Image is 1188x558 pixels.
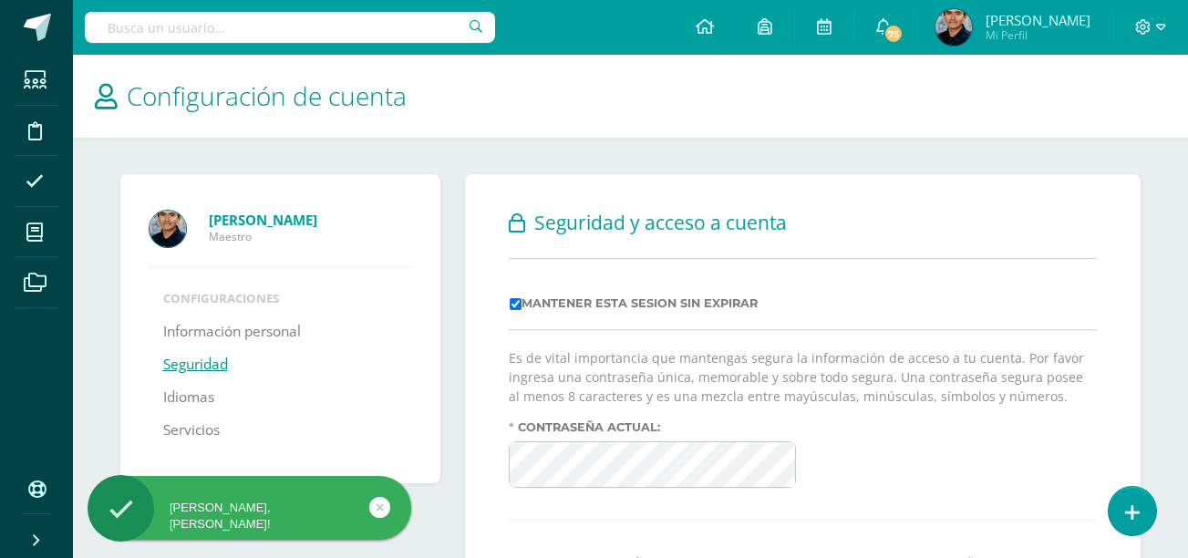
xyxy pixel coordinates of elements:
span: Mi Perfil [986,27,1090,43]
li: Configuraciones [163,290,398,306]
label: Contraseña actual: [509,420,796,434]
strong: [PERSON_NAME] [209,211,317,229]
span: Configuración de cuenta [127,78,407,113]
input: Mantener esta sesion sin expirar [510,298,522,310]
span: 75 [883,24,904,44]
a: [PERSON_NAME] [209,211,411,229]
span: [PERSON_NAME] [986,11,1090,29]
img: Profile picture of Pablo Santisteban [150,211,186,247]
img: 34b7d2815c833d3d4a9d7dedfdeadf41.png [935,9,972,46]
input: Busca un usuario... [85,12,495,43]
label: Mantener esta sesion sin expirar [510,296,758,310]
div: [PERSON_NAME], [PERSON_NAME]! [88,500,411,532]
span: Seguridad y acceso a cuenta [534,210,787,235]
a: Seguridad [163,348,228,381]
span: Maestro [209,229,411,244]
a: Idiomas [163,381,214,414]
a: Servicios [163,414,220,447]
p: Es de vital importancia que mantengas segura la información de acceso a tu cuenta. Por favor ingr... [509,348,1097,406]
a: Información personal [163,315,301,348]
